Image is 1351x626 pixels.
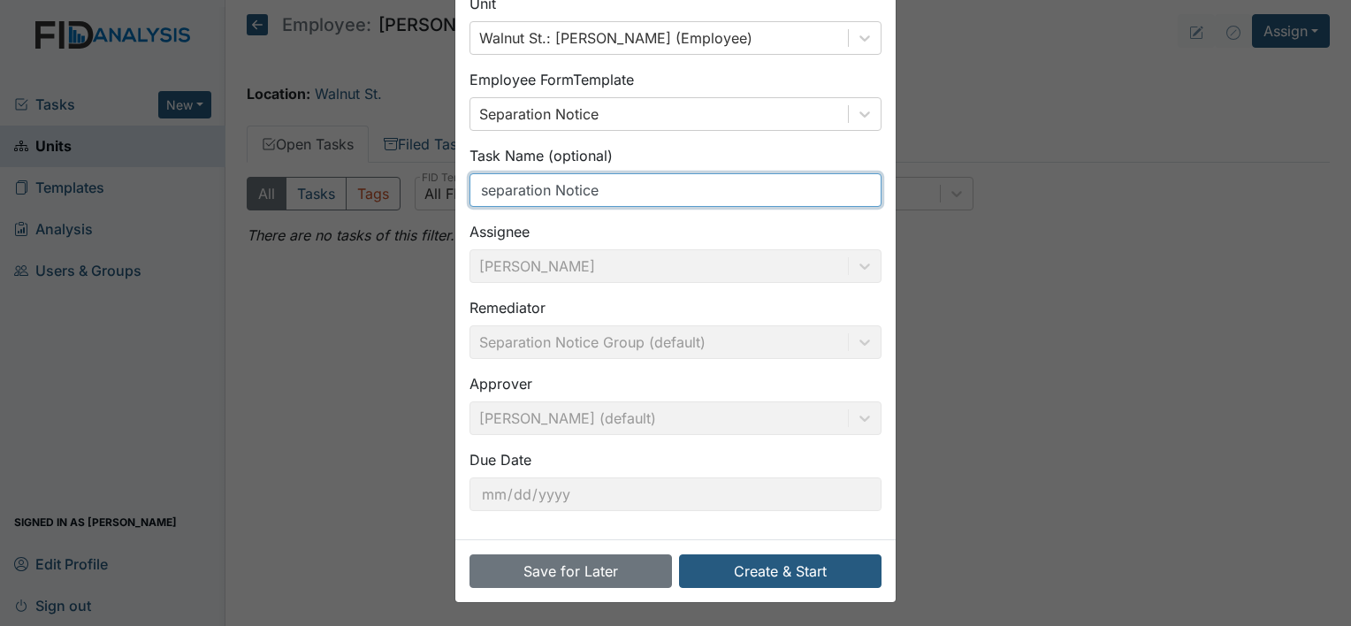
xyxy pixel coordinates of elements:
label: Approver [469,373,532,394]
label: Assignee [469,221,530,242]
label: Task Name (optional) [469,145,613,166]
label: Remediator [469,297,546,318]
label: Due Date [469,449,531,470]
button: Save for Later [469,554,672,588]
div: Walnut St.: [PERSON_NAME] (Employee) [479,27,752,49]
button: Create & Start [679,554,882,588]
label: Employee Form Template [469,69,634,90]
div: Separation Notice [479,103,599,125]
